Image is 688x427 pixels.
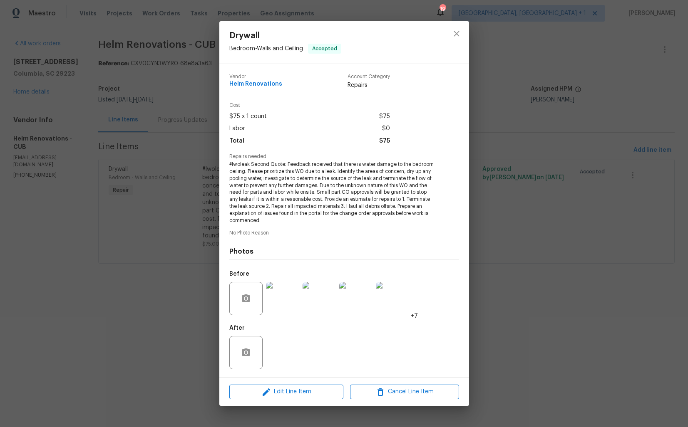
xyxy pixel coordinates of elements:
span: Bedroom - Walls and Ceiling [229,46,303,52]
span: +7 [411,312,418,320]
span: No Photo Reason [229,230,459,236]
span: $75 [379,135,390,147]
span: #lwoleak Second Quote: Feedback received that there is water damage to the bedroom ceiling. Pleas... [229,161,436,224]
span: Vendor [229,74,282,79]
h5: After [229,325,245,331]
span: $75 x 1 count [229,111,267,123]
span: Helm Renovations [229,81,282,87]
span: Edit Line Item [232,387,341,397]
span: Cancel Line Item [353,387,457,397]
button: Cancel Line Item [350,385,459,399]
span: Repairs [348,81,390,89]
span: Account Category [348,74,390,79]
span: Drywall [229,31,341,40]
span: Repairs needed [229,154,459,159]
div: 19 [440,5,445,13]
span: Accepted [309,44,340,53]
h4: Photos [229,247,459,256]
span: $0 [382,123,390,135]
span: Total [229,135,244,147]
button: close [447,24,467,44]
span: $75 [379,111,390,123]
span: Cost [229,103,390,108]
span: Labor [229,123,245,135]
h5: Before [229,271,249,277]
button: Edit Line Item [229,385,343,399]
